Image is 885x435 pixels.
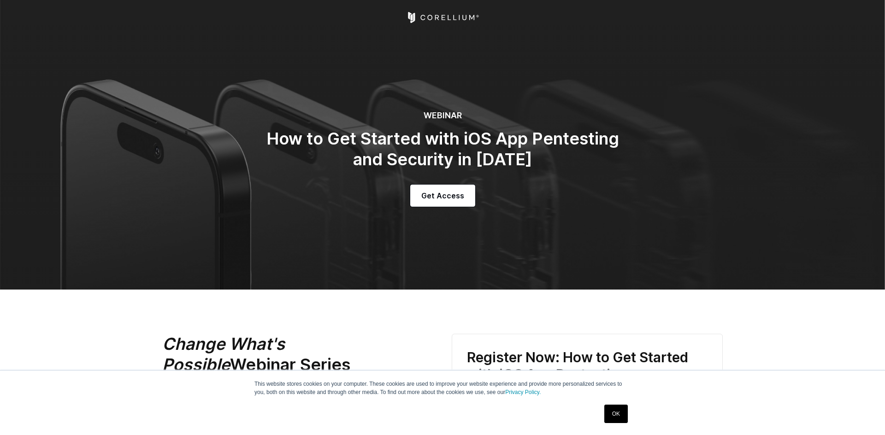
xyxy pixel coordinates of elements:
[162,334,411,375] h2: Webinar Series
[604,405,628,423] a: OK
[410,185,475,207] a: Get Access
[505,389,541,395] a: Privacy Policy.
[254,380,631,396] p: This website stores cookies on your computer. These cookies are used to improve your website expe...
[406,12,479,23] a: Corellium Home
[258,110,627,121] h6: WEBINAR
[421,190,464,201] span: Get Access
[162,334,285,375] em: Change What's Possible
[258,128,627,170] h2: How to Get Started with iOS App Pentesting and Security in [DATE]
[467,349,708,383] h3: Register Now: How to Get Started with iOS App Pentesting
